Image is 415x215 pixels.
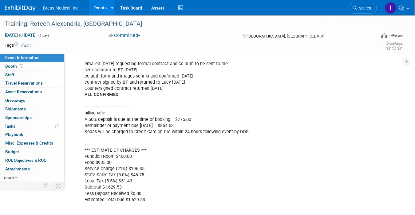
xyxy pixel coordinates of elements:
[5,55,40,60] span: Event Information
[0,165,64,173] a: Attachments
[0,122,64,130] a: Tasks
[3,18,369,30] div: Training: Rotech Alexandria, [GEOGRAPHIC_DATA]
[0,71,64,79] a: Staff
[4,175,14,180] span: more
[0,96,64,105] a: Giveaways
[5,32,37,38] span: [DATE] [DATE]
[0,79,64,87] a: Travel Reservations
[5,124,15,129] span: Tasks
[5,72,14,77] span: Staff
[5,81,43,86] span: Travel Reservations
[85,92,118,97] b: ALL CONFIRMED
[0,113,64,122] a: Sponsorships
[0,105,64,113] a: Shipments
[344,32,403,41] div: Event Format
[247,34,324,38] span: [GEOGRAPHIC_DATA], [GEOGRAPHIC_DATA]
[5,5,36,11] img: ExhibitDay
[18,33,24,38] span: to
[5,98,25,103] span: Giveaways
[386,42,402,45] div: Event Rating
[0,88,64,96] a: Asset Reservations
[385,2,397,14] img: Inga Dolezar
[0,156,64,165] a: ROI, Objectives & ROO
[5,64,24,69] span: Booth
[349,3,377,14] a: Search
[0,139,64,147] a: Misc. Expenses & Credits
[38,34,49,38] span: (1 day)
[5,149,19,154] span: Budget
[41,182,52,190] td: Personalize Event Tab Strip
[0,130,64,139] a: Playbook
[21,43,31,48] a: Edit
[357,6,371,10] span: Search
[5,106,26,111] span: Shipments
[5,42,31,48] td: Tags
[5,89,42,94] span: Asset Reservations
[5,141,53,145] span: Misc. Expenses & Credits
[0,173,64,182] a: more
[5,158,46,163] span: ROI, Objectives & ROO
[43,6,80,10] span: Breas Medical, Inc.
[0,148,64,156] a: Budget
[5,166,30,171] span: Attachments
[106,32,143,39] button: Committed
[18,64,24,68] span: Booth not reserved yet
[388,33,403,38] div: In-Person
[52,182,65,190] td: Toggle Event Tabs
[5,115,32,120] span: Sponsorships
[0,54,64,62] a: Event Information
[5,132,23,137] span: Playbook
[381,33,387,38] img: Format-Inperson.png
[0,62,64,70] a: Booth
